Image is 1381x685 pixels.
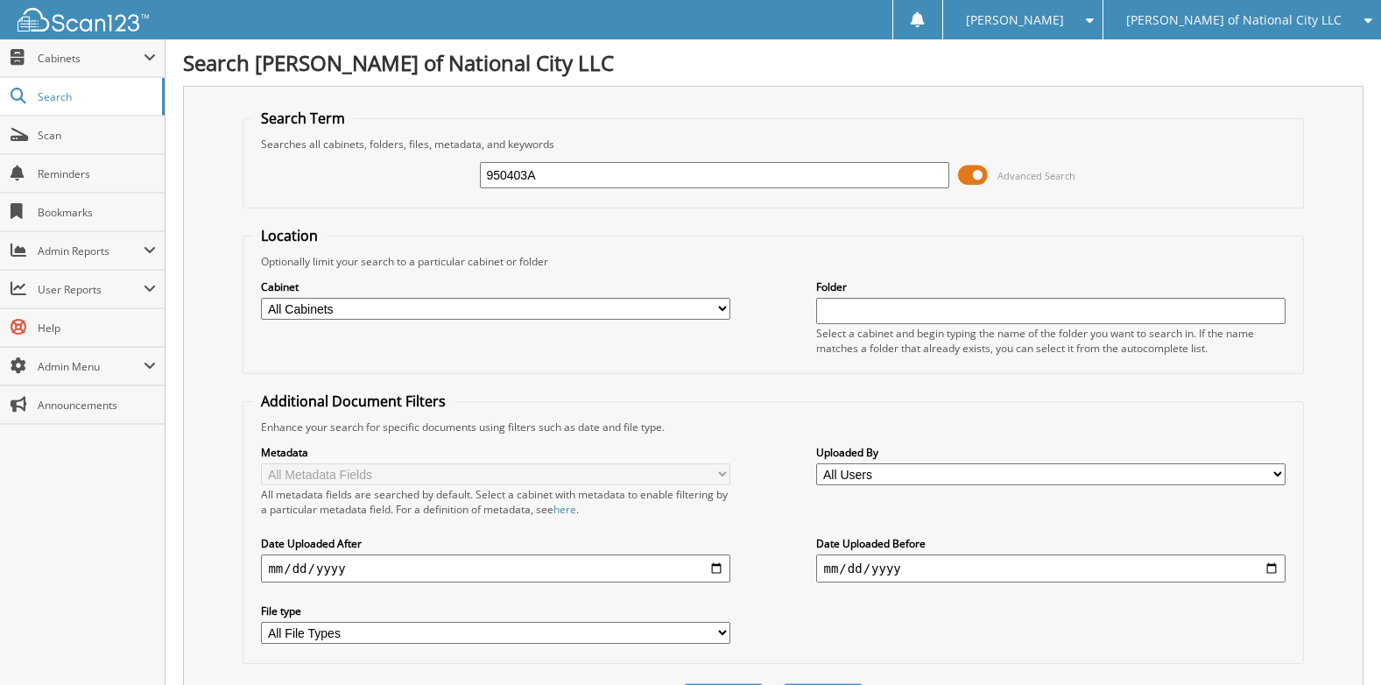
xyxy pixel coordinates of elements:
[38,205,156,220] span: Bookmarks
[252,392,454,411] legend: Additional Document Filters
[816,554,1285,583] input: end
[38,51,144,66] span: Cabinets
[252,254,1293,269] div: Optionally limit your search to a particular cabinet or folder
[183,48,1363,77] h1: Search [PERSON_NAME] of National City LLC
[38,89,153,104] span: Search
[38,321,156,335] span: Help
[38,166,156,181] span: Reminders
[18,8,149,32] img: scan123-logo-white.svg
[261,536,729,551] label: Date Uploaded After
[252,420,1293,434] div: Enhance your search for specific documents using filters such as date and file type.
[1126,15,1342,25] span: [PERSON_NAME] of National City LLC
[252,109,354,128] legend: Search Term
[816,445,1285,460] label: Uploaded By
[816,536,1285,551] label: Date Uploaded Before
[261,445,729,460] label: Metadata
[966,15,1064,25] span: [PERSON_NAME]
[252,137,1293,152] div: Searches all cabinets, folders, files, metadata, and keywords
[38,359,144,374] span: Admin Menu
[816,326,1285,356] div: Select a cabinet and begin typing the name of the folder you want to search in. If the name match...
[38,244,144,258] span: Admin Reports
[38,128,156,143] span: Scan
[261,554,729,583] input: start
[252,226,327,245] legend: Location
[261,487,729,517] div: All metadata fields are searched by default. Select a cabinet with metadata to enable filtering b...
[816,279,1285,294] label: Folder
[261,279,729,294] label: Cabinet
[1293,601,1381,685] iframe: Chat Widget
[38,282,144,297] span: User Reports
[38,398,156,413] span: Announcements
[997,169,1075,182] span: Advanced Search
[553,502,576,517] a: here
[261,604,729,618] label: File type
